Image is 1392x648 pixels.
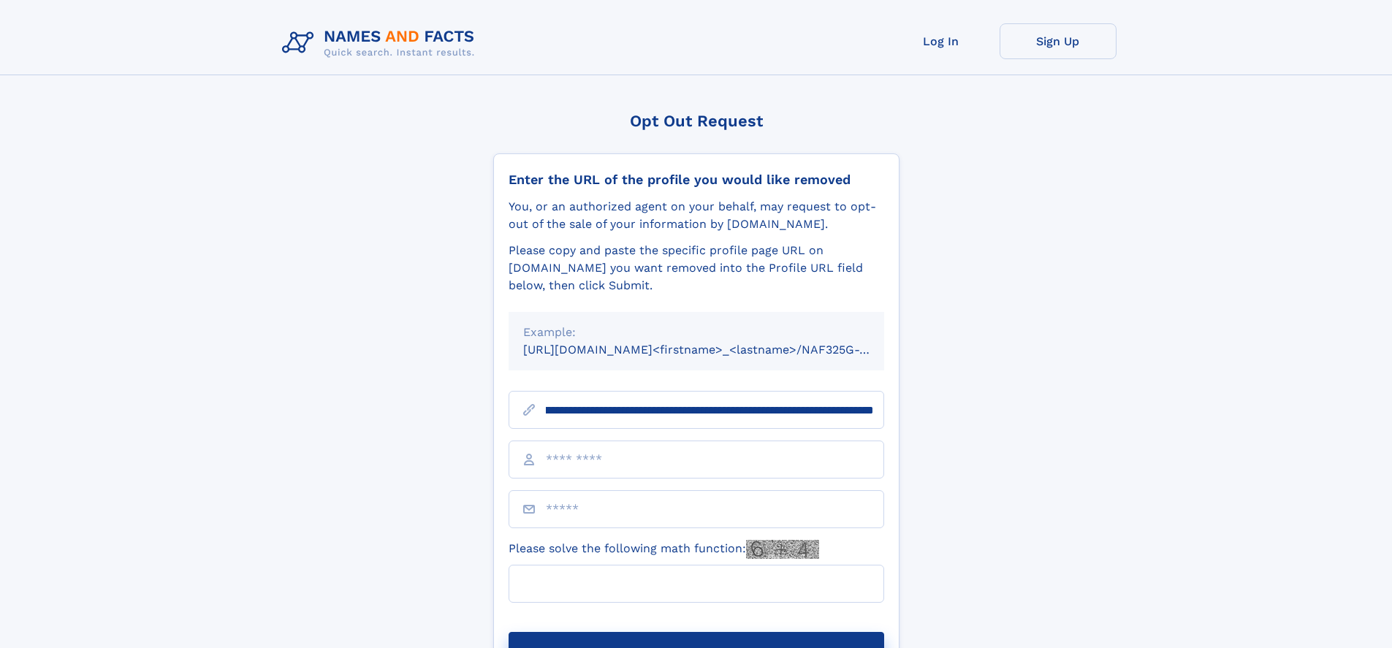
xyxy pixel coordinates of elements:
[1000,23,1117,59] a: Sign Up
[509,198,884,233] div: You, or an authorized agent on your behalf, may request to opt-out of the sale of your informatio...
[509,172,884,188] div: Enter the URL of the profile you would like removed
[509,242,884,294] div: Please copy and paste the specific profile page URL on [DOMAIN_NAME] you want removed into the Pr...
[509,540,819,559] label: Please solve the following math function:
[883,23,1000,59] a: Log In
[523,343,912,357] small: [URL][DOMAIN_NAME]<firstname>_<lastname>/NAF325G-xxxxxxxx
[493,112,900,130] div: Opt Out Request
[276,23,487,63] img: Logo Names and Facts
[523,324,870,341] div: Example:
